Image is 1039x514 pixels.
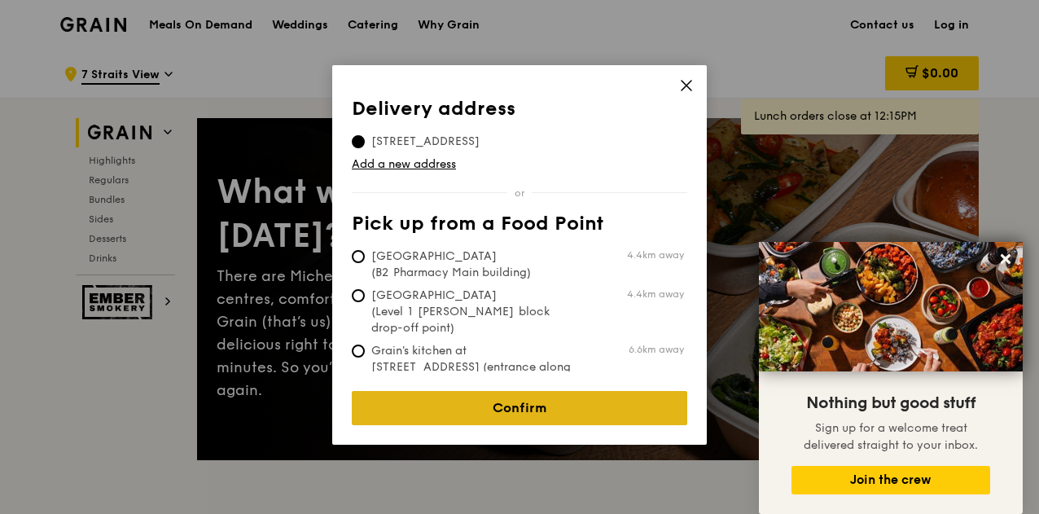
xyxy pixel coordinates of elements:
th: Delivery address [352,98,687,127]
span: [GEOGRAPHIC_DATA] (B2 Pharmacy Main building) [352,248,594,281]
button: Join the crew [791,466,990,494]
span: Sign up for a welcome treat delivered straight to your inbox. [804,421,978,452]
span: Grain's kitchen at [STREET_ADDRESS] (entrance along [PERSON_NAME][GEOGRAPHIC_DATA]) [352,343,594,408]
img: DSC07876-Edit02-Large.jpeg [759,242,1023,371]
span: 4.4km away [627,248,684,261]
input: [GEOGRAPHIC_DATA] (B2 Pharmacy Main building)4.4km away [352,250,365,263]
input: [GEOGRAPHIC_DATA] (Level 1 [PERSON_NAME] block drop-off point)4.4km away [352,289,365,302]
span: 4.4km away [627,288,684,301]
span: 6.6km away [629,343,684,356]
a: Confirm [352,391,687,425]
input: Grain's kitchen at [STREET_ADDRESS] (entrance along [PERSON_NAME][GEOGRAPHIC_DATA])6.6km away [352,345,365,358]
input: [STREET_ADDRESS] [352,135,365,148]
button: Close [993,246,1019,272]
a: Add a new address [352,156,687,173]
span: [STREET_ADDRESS] [352,134,499,150]
span: [GEOGRAPHIC_DATA] (Level 1 [PERSON_NAME] block drop-off point) [352,288,594,336]
span: Nothing but good stuff [806,393,975,413]
th: Pick up from a Food Point [352,213,687,242]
